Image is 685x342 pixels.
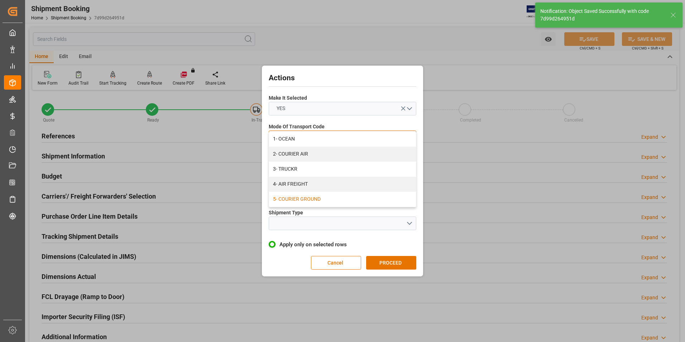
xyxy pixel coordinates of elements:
[273,105,289,112] span: YES
[366,256,416,270] button: PROCEED
[269,240,416,249] label: Apply only on selected rows
[269,132,416,147] div: 1- OCEAN
[269,177,416,192] div: 4- AIR FREIGHT
[540,8,664,23] div: Notification: Object Saved Successfully with code 7d99d264951d
[269,123,325,130] span: Mode Of Transport Code
[269,217,416,230] button: open menu
[269,162,416,177] div: 3- TRUCKR
[269,130,416,144] button: close menu
[269,209,303,217] span: Shipment Type
[269,94,307,102] span: Make It Selected
[311,256,361,270] button: Cancel
[269,72,416,84] h2: Actions
[269,192,416,207] div: 5- COURIER GROUND
[269,102,416,115] button: open menu
[269,147,416,162] div: 2- COURIER AIR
